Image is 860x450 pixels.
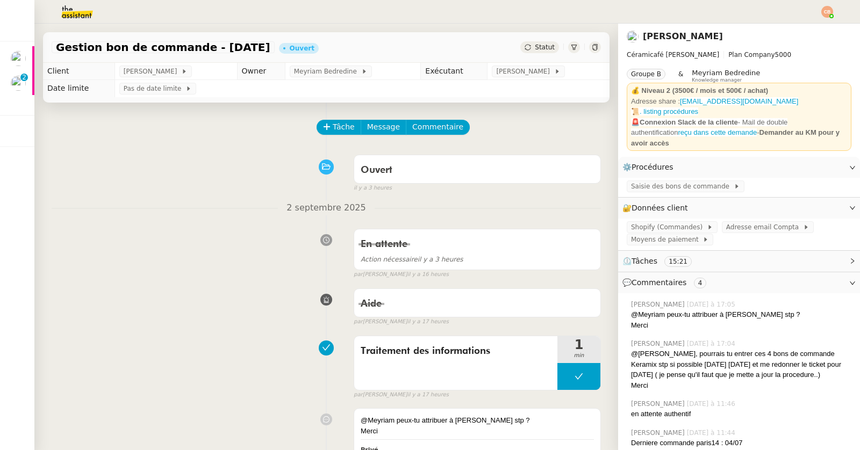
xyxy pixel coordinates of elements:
span: Céramicafé [PERSON_NAME] [627,51,719,59]
span: 🚨 [631,118,640,126]
span: il y a 17 heures [407,390,449,400]
div: @[PERSON_NAME], pourrais tu entrer ces 4 bons de commande Keramix stp si possible [DATE] [DATE] e... [631,349,851,380]
img: svg [821,6,833,18]
span: 5000 [775,51,792,59]
span: & [678,69,683,83]
span: min [557,351,600,360]
span: par [354,390,363,400]
span: il y a 16 heures [407,270,449,279]
span: par [354,270,363,279]
div: Merci [631,380,851,391]
div: Adresse share : [631,96,847,107]
small: [PERSON_NAME] [354,270,449,279]
div: 💬Commentaires 4 [618,272,860,293]
span: Tâche [333,121,355,133]
div: @Meyriam peux-tu attribuer à [PERSON_NAME] stp ? [631,309,851,320]
a: reçu dans cette demande [678,128,757,136]
small: [PERSON_NAME] [354,390,449,400]
td: Client [43,63,114,80]
span: Saisie des bons de commande [631,181,734,192]
span: Ouvert [361,165,392,175]
span: [PERSON_NAME] [631,300,687,309]
span: ⏲️ [622,257,701,265]
nz-tag: 4 [694,278,707,288]
span: [PERSON_NAME] [124,66,181,77]
span: Aide [361,299,382,309]
strong: Demander au KM pour y avoir accès [631,128,840,147]
nz-tag: 15:21 [664,256,692,267]
span: par [354,317,363,326]
div: Ouvert [290,45,314,52]
img: users%2FrxcTinYCQST3nt3eRyMgQ024e422%2Favatar%2Fa0327058c7192f72952294e6843542370f7921c3.jpg [11,76,26,91]
button: Tâche [317,120,361,135]
a: [PERSON_NAME] [643,31,723,41]
span: Action nécessaire [361,256,418,263]
div: en attente authentif [631,409,851,419]
span: Knowledge manager [692,77,742,83]
span: il y a 3 heures [361,256,463,263]
td: Exécutant [421,63,488,80]
span: 💬 [622,278,711,287]
span: 🔐 [622,202,692,214]
span: [DATE] à 11:46 [687,399,737,409]
span: [PERSON_NAME] [496,66,554,77]
span: Moyens de paiement [631,234,703,245]
span: Shopify (Commandes) [631,222,707,233]
span: En attente [361,239,407,249]
span: Tâches [632,257,657,265]
a: 📜. listing procédures [631,107,698,115]
span: Commentaire [412,121,463,133]
span: Commentaires [632,278,686,287]
div: ⏲️Tâches 15:21 [618,251,860,272]
span: [DATE] à 17:04 [687,339,737,349]
span: Pas de date limite [124,83,185,94]
img: users%2FDBF5gIzOT6MfpzgDQC7eMkIK8iA3%2Favatar%2Fd943ca6c-06ba-4e73-906b-d60e05e423d3 [11,51,26,66]
span: Meyriam Bedredine [294,66,361,77]
div: - [631,117,847,149]
td: Date limite [43,80,114,97]
span: Gestion bon de commande - [DATE] [56,42,270,53]
td: Owner [237,63,285,80]
span: il y a 17 heures [407,317,449,326]
div: 🔐Données client [618,198,860,219]
span: Message [367,121,400,133]
div: Derniere commande paris14 : 04/07 [631,438,851,448]
span: Traitement des informations [361,343,551,359]
strong: Connexion Slack de la cliente [640,118,738,126]
span: Meyriam Bedredine [692,69,760,77]
span: Adresse email Compta [726,222,803,233]
div: ⚙️Procédures [618,157,860,178]
span: Données client [632,204,688,212]
span: [DATE] à 11:44 [687,428,737,438]
span: 2 septembre 2025 [278,201,374,215]
nz-badge-sup: 2 [20,74,28,81]
p: 2 [22,74,26,83]
div: Merci [361,426,594,437]
span: [PERSON_NAME] [631,428,687,438]
nz-tag: Groupe B [627,69,665,79]
span: Plan Company [728,51,775,59]
a: [EMAIL_ADDRESS][DOMAIN_NAME] [680,97,798,105]
span: il y a 3 heures [354,184,392,193]
span: ⚙️ [622,161,678,173]
button: Commentaire [406,120,470,135]
app-user-label: Knowledge manager [692,69,760,83]
div: @Meyriam peux-tu attribuer à [PERSON_NAME] stp ? [361,415,594,426]
div: Merci [631,320,851,331]
span: Procédures [632,163,673,171]
span: [DATE] à 17:05 [687,300,737,309]
img: users%2F9mvJqJUvllffspLsQzytnd0Nt4c2%2Favatar%2F82da88e3-d90d-4e39-b37d-dcb7941179ae [627,31,639,42]
strong: 💰 Niveau 2 (3500€ / mois et 500€ / achat) [631,86,768,95]
span: Statut [535,43,555,51]
small: [PERSON_NAME] [354,317,449,326]
span: 1 [557,338,600,351]
span: [PERSON_NAME] [631,399,687,409]
button: Message [361,120,406,135]
span: [PERSON_NAME] [631,339,687,349]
